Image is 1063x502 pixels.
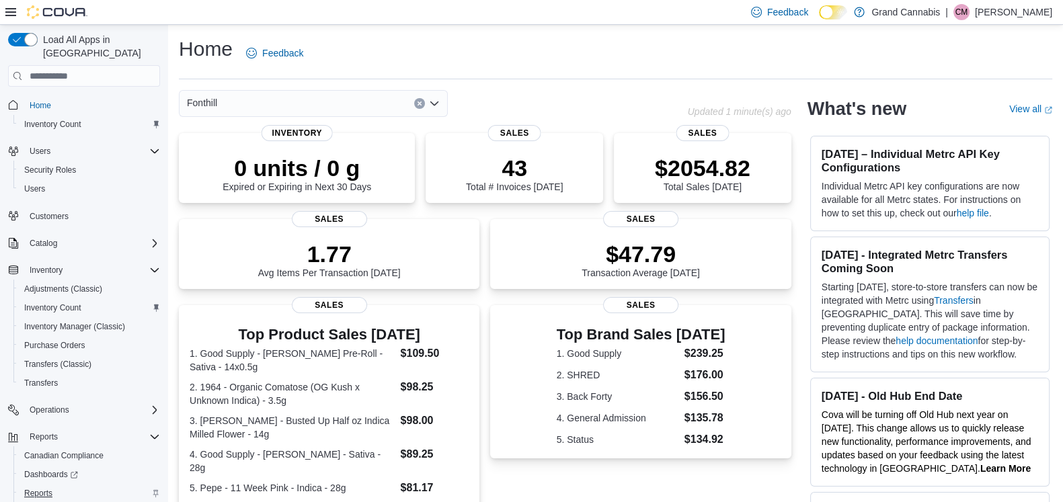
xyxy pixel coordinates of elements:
button: Open list of options [429,98,440,109]
a: Inventory Count [19,116,87,132]
span: Operations [30,405,69,415]
a: Reports [19,485,58,501]
span: Sales [603,211,678,227]
dt: 2. 1964 - Organic Comatose (OG Kush x Unknown Indica) - 3.5g [190,380,395,407]
h2: What's new [808,98,906,120]
a: Transfers [934,295,974,306]
dt: 1. Good Supply [557,347,679,360]
button: Purchase Orders [13,336,165,355]
span: Dark Mode [819,19,820,20]
dd: $176.00 [684,367,725,383]
div: Transaction Average [DATE] [582,241,700,278]
dd: $109.50 [401,345,469,362]
dd: $239.25 [684,345,725,362]
a: Adjustments (Classic) [19,281,108,297]
button: Transfers [13,374,165,392]
dt: 5. Status [557,433,679,446]
p: [PERSON_NAME] [975,4,1052,20]
button: Inventory [3,261,165,280]
a: Learn More [980,463,1031,474]
button: Canadian Compliance [13,446,165,465]
p: $47.79 [582,241,700,267]
span: Operations [24,402,160,418]
span: Sales [603,297,678,313]
button: Security Roles [13,161,165,179]
span: Dashboards [24,469,78,480]
span: Sales [292,211,367,227]
dt: 4. Good Supply - [PERSON_NAME] - Sativa - 28g [190,448,395,474]
dd: $135.78 [684,410,725,426]
span: Inventory [261,125,333,141]
div: Chelsea McGhie [953,4,970,20]
span: Inventory Count [19,300,160,316]
dt: 3. Back Forty [557,390,679,403]
h3: [DATE] - Integrated Metrc Transfers Coming Soon [822,248,1038,275]
button: Operations [3,401,165,419]
a: Transfers (Classic) [19,356,97,372]
a: Dashboards [19,466,83,483]
span: Transfers (Classic) [24,359,91,370]
span: Users [24,143,160,159]
p: 43 [466,155,563,181]
input: Dark Mode [819,5,847,19]
span: Reports [24,488,52,499]
span: Load All Apps in [GEOGRAPHIC_DATA] [38,33,160,60]
span: Sales [676,125,729,141]
button: Inventory Manager (Classic) [13,317,165,336]
a: Feedback [241,40,309,67]
h3: [DATE] – Individual Metrc API Key Configurations [822,147,1038,174]
span: Security Roles [19,162,160,178]
a: Purchase Orders [19,337,91,353]
p: Starting [DATE], store-to-store transfers can now be integrated with Metrc using in [GEOGRAPHIC_D... [822,280,1038,361]
h3: Top Product Sales [DATE] [190,327,469,343]
a: help file [957,208,989,218]
span: Purchase Orders [24,340,85,351]
span: Canadian Compliance [24,450,104,461]
span: Dashboards [19,466,160,483]
a: help documentation [896,335,978,346]
span: Adjustments (Classic) [24,284,102,294]
dt: 1. Good Supply - [PERSON_NAME] Pre-Roll - Sativa - 14x0.5g [190,347,395,374]
span: Catalog [24,235,160,251]
button: Operations [24,402,75,418]
button: Users [3,142,165,161]
dt: 3. [PERSON_NAME] - Busted Up Half oz Indica Milled Flower - 14g [190,414,395,441]
dd: $156.50 [684,388,725,405]
button: Reports [24,429,63,445]
dd: $81.17 [401,480,469,496]
span: Transfers (Classic) [19,356,160,372]
a: Users [19,181,50,197]
span: Inventory Manager (Classic) [19,319,160,335]
span: Users [24,183,45,194]
span: Reports [30,431,58,442]
button: Customers [3,206,165,226]
a: Transfers [19,375,63,391]
span: Inventory Manager (Classic) [24,321,125,332]
span: CM [955,4,968,20]
span: Home [24,96,160,113]
dd: $98.25 [401,379,469,395]
span: Transfers [19,375,160,391]
h3: Top Brand Sales [DATE] [557,327,725,343]
span: Security Roles [24,165,76,175]
dd: $89.25 [401,446,469,462]
p: Updated 1 minute(s) ago [688,106,791,117]
div: Total # Invoices [DATE] [466,155,563,192]
span: Customers [30,211,69,222]
h3: [DATE] - Old Hub End Date [822,389,1038,403]
span: Fonthill [187,95,217,111]
p: 0 units / 0 g [223,155,371,181]
p: Grand Cannabis [871,4,940,20]
span: Catalog [30,238,57,249]
a: Canadian Compliance [19,448,109,464]
span: Reports [19,485,160,501]
button: Catalog [24,235,63,251]
button: Users [13,179,165,198]
dt: 4. General Admission [557,411,679,425]
a: Inventory Count [19,300,87,316]
a: View allExternal link [1009,103,1052,114]
button: Inventory [24,262,68,278]
span: Feedback [262,46,303,60]
span: Inventory [30,265,63,276]
button: Transfers (Classic) [13,355,165,374]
